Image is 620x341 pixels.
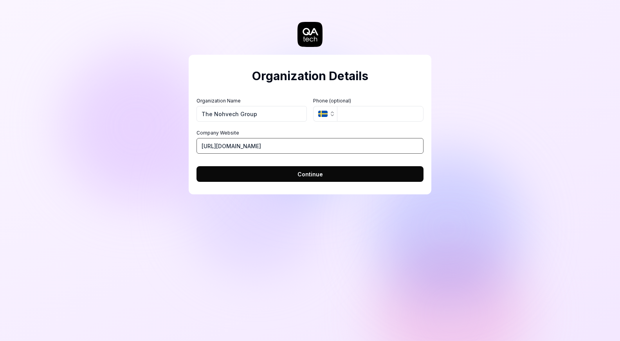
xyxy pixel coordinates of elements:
[196,166,424,182] button: Continue
[196,138,424,154] input: https://
[313,97,424,104] label: Phone (optional)
[196,129,424,136] label: Company Website
[297,170,323,178] span: Continue
[196,67,424,85] h2: Organization Details
[196,97,307,104] label: Organization Name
